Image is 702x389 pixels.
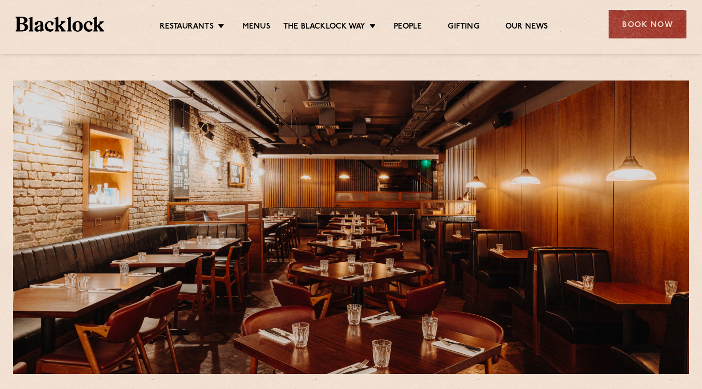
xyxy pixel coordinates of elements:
a: The Blacklock Way [283,22,365,32]
a: People [394,22,422,32]
a: Our News [505,22,548,32]
a: Gifting [448,22,479,32]
div: Book Now [609,10,686,38]
a: Restaurants [160,22,214,32]
img: BL_Textured_Logo-footer-cropped.svg [16,17,104,32]
a: Menus [242,22,270,32]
